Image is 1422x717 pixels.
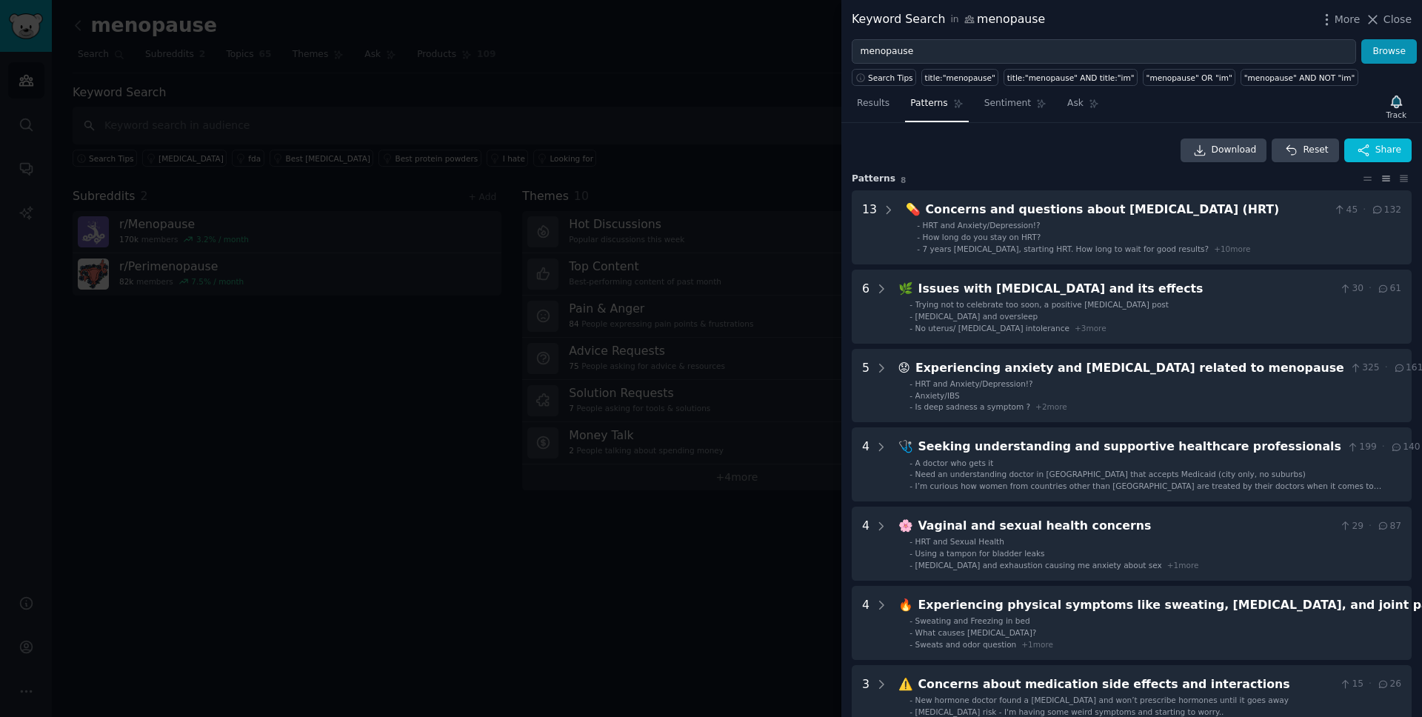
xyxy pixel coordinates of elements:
div: - [909,707,912,717]
div: - [909,560,912,570]
a: Download [1181,139,1267,162]
button: Browse [1361,39,1417,64]
span: · [1369,678,1372,691]
div: - [909,481,912,491]
div: - [917,232,920,242]
span: A doctor who gets it [915,458,994,467]
span: 🌿 [898,281,913,296]
div: - [909,536,912,547]
span: [MEDICAL_DATA] and oversleep [915,312,1038,321]
span: · [1369,282,1372,296]
div: Issues with [MEDICAL_DATA] and its effects [918,280,1334,299]
span: 61 [1377,282,1401,296]
a: "menopause" OR "im" [1143,69,1235,86]
span: Close [1383,12,1412,27]
span: 8 [901,176,906,184]
div: Track [1386,110,1406,120]
span: · [1385,361,1388,375]
input: Try a keyword related to your business [852,39,1356,64]
div: - [909,627,912,638]
div: 4 [862,596,869,650]
span: Pattern s [852,173,895,186]
span: [MEDICAL_DATA] and exhaustion causing me anxiety about sex [915,561,1162,570]
div: 5 [862,359,869,413]
span: Results [857,97,889,110]
div: - [909,401,912,412]
span: Need an understanding doctor in [GEOGRAPHIC_DATA] that accepts Medicaid (city only, no suburbs) [915,470,1306,478]
span: Reset [1303,144,1328,157]
div: Experiencing anxiety and [MEDICAL_DATA] related to menopause [915,359,1344,378]
div: - [917,220,920,230]
span: 😟 [898,361,910,375]
span: Trying not to celebrate too soon, a positive [MEDICAL_DATA] post [915,300,1169,309]
a: title:"menopause" [921,69,998,86]
div: 13 [862,201,877,254]
span: Ask [1067,97,1084,110]
span: 87 [1377,520,1401,533]
div: - [917,244,920,254]
button: Search Tips [852,69,916,86]
span: New hormone doctor found a [MEDICAL_DATA] and won’t prescribe hormones until it goes away [915,696,1289,704]
div: 4 [862,517,869,570]
span: 325 [1349,361,1380,375]
span: HRT and Anxiety/Depression!? [915,379,1033,388]
div: - [909,299,912,310]
span: 15 [1339,678,1363,691]
span: + 3 more [1075,324,1106,333]
div: - [909,469,912,479]
a: "menopause" AND NOT "im" [1241,69,1358,86]
span: Sentiment [984,97,1031,110]
span: Patterns [910,97,947,110]
button: Track [1381,91,1412,122]
span: + 1 more [1167,561,1199,570]
div: - [909,639,912,650]
span: Search Tips [868,73,913,83]
span: 🩺 [898,439,913,453]
span: What causes [MEDICAL_DATA]? [915,628,1037,637]
span: 7 years [MEDICAL_DATA], starting HRT. How long to wait for good results? [923,244,1209,253]
div: Seeking understanding and supportive healthcare professionals [918,438,1341,456]
div: - [909,323,912,333]
span: 💊 [906,202,921,216]
div: Vaginal and sexual health concerns [918,517,1334,536]
div: "menopause" AND NOT "im" [1244,73,1355,83]
span: · [1363,204,1366,217]
span: 29 [1339,520,1363,533]
div: title:"menopause" [925,73,995,83]
span: Share [1375,144,1401,157]
span: + 2 more [1035,402,1067,411]
a: title:"menopause" AND title:"im" [1004,69,1138,86]
div: Concerns and questions about [MEDICAL_DATA] (HRT) [926,201,1329,219]
div: - [909,548,912,558]
span: Sweats and odor question [915,640,1017,649]
span: HRT and Anxiety/Depression!? [923,221,1041,230]
span: I’m curious how women from countries other than [GEOGRAPHIC_DATA] are treated by their doctors wh... [915,481,1382,501]
span: 26 [1377,678,1401,691]
span: Using a tampon for bladder leaks [915,549,1045,558]
span: Is deep sadness a symptom ? [915,402,1031,411]
a: Ask [1062,92,1104,122]
div: - [909,311,912,321]
span: [MEDICAL_DATA] risk - I'm having some weird symptoms and starting to worry.. [915,707,1224,716]
a: Patterns [905,92,968,122]
div: 6 [862,280,869,333]
span: 🌸 [898,518,913,533]
span: HRT and Sexual Health [915,537,1004,546]
span: 199 [1346,441,1377,454]
a: Sentiment [979,92,1052,122]
span: 30 [1339,282,1363,296]
div: - [909,458,912,468]
span: + 10 more [1214,244,1250,253]
div: - [909,390,912,401]
div: "menopause" OR "im" [1146,73,1232,83]
span: 45 [1333,204,1358,217]
span: · [1369,520,1372,533]
div: Keyword Search menopause [852,10,1045,29]
div: title:"menopause" AND title:"im" [1007,73,1135,83]
span: How long do you stay on HRT? [923,233,1041,241]
span: 140 [1390,441,1421,454]
div: - [909,616,912,626]
button: Reset [1272,139,1338,162]
span: in [950,13,958,27]
button: More [1319,12,1361,27]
